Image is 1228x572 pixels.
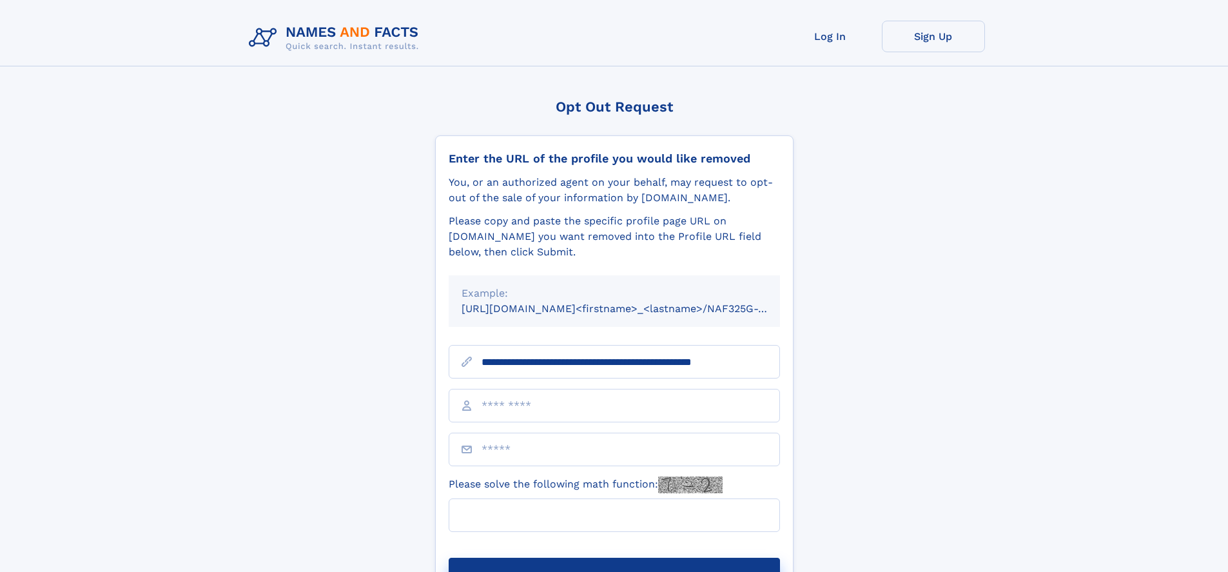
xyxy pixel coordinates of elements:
[244,21,429,55] img: Logo Names and Facts
[449,213,780,260] div: Please copy and paste the specific profile page URL on [DOMAIN_NAME] you want removed into the Pr...
[449,152,780,166] div: Enter the URL of the profile you would like removed
[882,21,985,52] a: Sign Up
[779,21,882,52] a: Log In
[462,302,804,315] small: [URL][DOMAIN_NAME]<firstname>_<lastname>/NAF325G-xxxxxxxx
[449,477,723,493] label: Please solve the following math function:
[435,99,794,115] div: Opt Out Request
[449,175,780,206] div: You, or an authorized agent on your behalf, may request to opt-out of the sale of your informatio...
[462,286,767,301] div: Example:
